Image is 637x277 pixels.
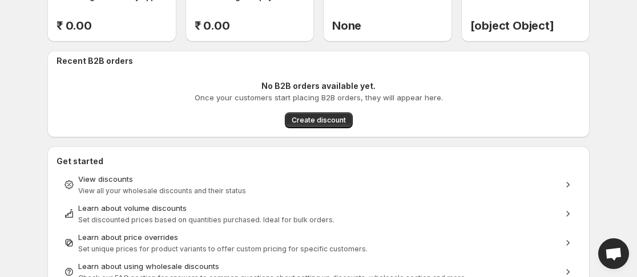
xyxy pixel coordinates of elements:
[57,19,176,32] h2: ₹ 0.00
[78,186,246,195] span: View all your wholesale discounts and their status
[332,19,452,32] h2: None
[261,80,376,92] p: No B2B orders available yet.
[598,238,629,269] a: Open chat
[195,19,315,32] h2: ₹ 0.00
[78,245,368,253] span: Set unique prices for product variants to offer custom pricing for specific customers.
[470,19,590,32] h2: [object Object]
[78,260,559,272] div: Learn about using wholesale discounts
[78,215,334,224] span: Set discounted prices based on quantities purchased. Ideal for bulk orders.
[78,173,559,185] div: View discounts
[78,202,559,214] div: Learn about volume discounts
[195,92,443,103] p: Once your customers start placing B2B orders, they will appear here.
[57,156,580,167] h2: Get started
[292,116,346,125] span: Create discount
[78,231,559,243] div: Learn about price overrides
[285,112,353,128] button: Create discount
[57,55,585,67] h2: Recent B2B orders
